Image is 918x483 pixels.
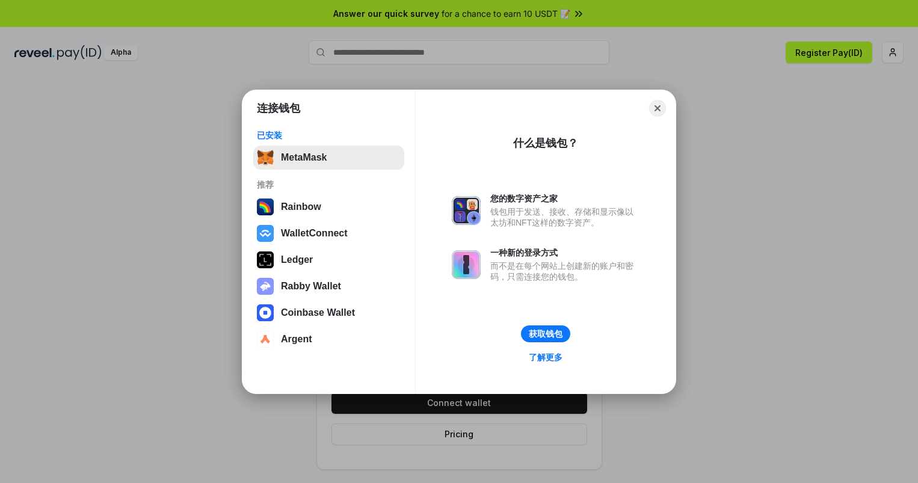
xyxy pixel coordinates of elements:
div: 推荐 [257,179,401,190]
div: Rainbow [281,202,321,212]
button: Close [649,100,666,117]
img: svg+xml,%3Csvg%20width%3D%2228%22%20height%3D%2228%22%20viewBox%3D%220%200%2028%2028%22%20fill%3D... [257,225,274,242]
img: svg+xml,%3Csvg%20xmlns%3D%22http%3A%2F%2Fwww.w3.org%2F2000%2Fsvg%22%20width%3D%2228%22%20height%3... [257,251,274,268]
button: 获取钱包 [521,325,570,342]
div: Rabby Wallet [281,281,341,292]
div: 而不是在每个网站上创建新的账户和密码，只需连接您的钱包。 [490,260,639,282]
img: svg+xml,%3Csvg%20xmlns%3D%22http%3A%2F%2Fwww.w3.org%2F2000%2Fsvg%22%20fill%3D%22none%22%20viewBox... [452,196,481,225]
button: WalletConnect [253,221,404,245]
img: svg+xml,%3Csvg%20xmlns%3D%22http%3A%2F%2Fwww.w3.org%2F2000%2Fsvg%22%20fill%3D%22none%22%20viewBox... [257,278,274,295]
button: Ledger [253,248,404,272]
img: svg+xml,%3Csvg%20width%3D%2228%22%20height%3D%2228%22%20viewBox%3D%220%200%2028%2028%22%20fill%3D... [257,304,274,321]
img: svg+xml,%3Csvg%20width%3D%22120%22%20height%3D%22120%22%20viewBox%3D%220%200%20120%20120%22%20fil... [257,198,274,215]
button: Rainbow [253,195,404,219]
button: MetaMask [253,146,404,170]
div: MetaMask [281,152,327,163]
img: svg+xml,%3Csvg%20xmlns%3D%22http%3A%2F%2Fwww.w3.org%2F2000%2Fsvg%22%20fill%3D%22none%22%20viewBox... [452,250,481,279]
button: Argent [253,327,404,351]
div: 获取钱包 [529,328,562,339]
div: 您的数字资产之家 [490,193,639,204]
button: Coinbase Wallet [253,301,404,325]
button: Rabby Wallet [253,274,404,298]
div: 钱包用于发送、接收、存储和显示像以太坊和NFT这样的数字资产。 [490,206,639,228]
div: 已安装 [257,130,401,141]
div: 什么是钱包？ [513,136,578,150]
div: Argent [281,334,312,345]
img: svg+xml,%3Csvg%20width%3D%2228%22%20height%3D%2228%22%20viewBox%3D%220%200%2028%2028%22%20fill%3D... [257,331,274,348]
div: Coinbase Wallet [281,307,355,318]
img: svg+xml,%3Csvg%20fill%3D%22none%22%20height%3D%2233%22%20viewBox%3D%220%200%2035%2033%22%20width%... [257,149,274,166]
a: 了解更多 [522,349,570,365]
div: WalletConnect [281,228,348,239]
div: 一种新的登录方式 [490,247,639,258]
h1: 连接钱包 [257,101,300,115]
div: Ledger [281,254,313,265]
div: 了解更多 [529,352,562,363]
